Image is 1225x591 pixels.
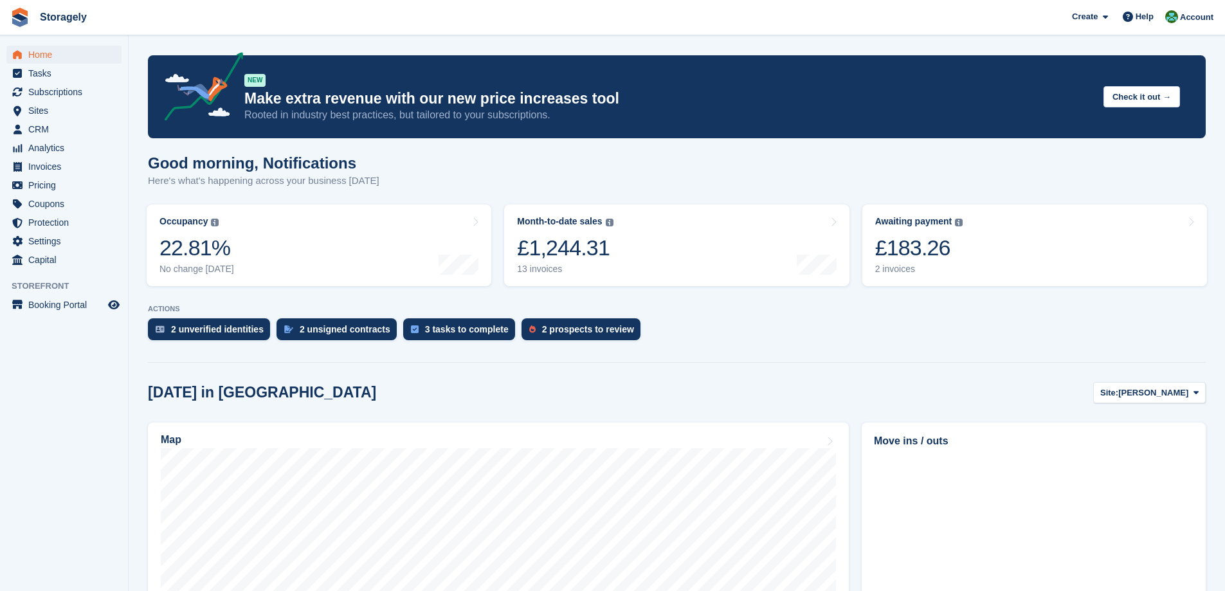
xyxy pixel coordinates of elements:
button: Check it out → [1103,86,1180,107]
span: Storefront [12,280,128,293]
h1: Good morning, Notifications [148,154,379,172]
span: Coupons [28,195,105,213]
p: Here's what's happening across your business [DATE] [148,174,379,188]
div: Awaiting payment [875,216,952,227]
a: menu [6,139,122,157]
div: 2 unsigned contracts [300,324,390,334]
div: 3 tasks to complete [425,324,509,334]
span: Help [1136,10,1154,23]
a: 2 unverified identities [148,318,277,347]
div: £1,244.31 [517,235,613,261]
a: Month-to-date sales £1,244.31 13 invoices [504,205,849,286]
a: menu [6,296,122,314]
div: 2 invoices [875,264,963,275]
span: CRM [28,120,105,138]
a: menu [6,46,122,64]
div: NEW [244,74,266,87]
div: Month-to-date sales [517,216,602,227]
a: menu [6,251,122,269]
p: Make extra revenue with our new price increases tool [244,89,1093,108]
div: 13 invoices [517,264,613,275]
img: contract_signature_icon-13c848040528278c33f63329250d36e43548de30e8caae1d1a13099fd9432cc5.svg [284,325,293,333]
h2: Move ins / outs [874,433,1193,449]
img: price-adjustments-announcement-icon-8257ccfd72463d97f412b2fc003d46551f7dbcb40ab6d574587a9cd5c0d94... [154,52,244,125]
a: menu [6,64,122,82]
img: icon-info-grey-7440780725fd019a000dd9b08b2336e03edf1995a4989e88bcd33f0948082b44.svg [211,219,219,226]
div: 2 prospects to review [542,324,634,334]
div: 22.81% [159,235,234,261]
a: menu [6,158,122,176]
a: Awaiting payment £183.26 2 invoices [862,205,1207,286]
h2: [DATE] in [GEOGRAPHIC_DATA] [148,384,376,401]
p: Rooted in industry best practices, but tailored to your subscriptions. [244,108,1093,122]
span: Settings [28,232,105,250]
span: Home [28,46,105,64]
span: Tasks [28,64,105,82]
span: Subscriptions [28,83,105,101]
div: £183.26 [875,235,963,261]
img: stora-icon-8386f47178a22dfd0bd8f6a31ec36ba5ce8667c1dd55bd0f319d3a0aa187defe.svg [10,8,30,27]
button: Site: [PERSON_NAME] [1093,382,1206,403]
a: 3 tasks to complete [403,318,522,347]
a: menu [6,214,122,232]
a: 2 prospects to review [522,318,647,347]
span: Sites [28,102,105,120]
div: Occupancy [159,216,208,227]
span: Account [1180,11,1213,24]
span: Capital [28,251,105,269]
a: menu [6,176,122,194]
img: task-75834270c22a3079a89374b754ae025e5fb1db73e45f91037f5363f120a921f8.svg [411,325,419,333]
span: Protection [28,214,105,232]
div: No change [DATE] [159,264,234,275]
span: [PERSON_NAME] [1118,386,1188,399]
img: Notifications [1165,10,1178,23]
a: menu [6,120,122,138]
a: 2 unsigned contracts [277,318,403,347]
h2: Map [161,434,181,446]
span: Pricing [28,176,105,194]
span: Create [1072,10,1098,23]
p: ACTIONS [148,305,1206,313]
a: Occupancy 22.81% No change [DATE] [147,205,491,286]
span: Analytics [28,139,105,157]
a: Preview store [106,297,122,313]
span: Site: [1100,386,1118,399]
div: 2 unverified identities [171,324,264,334]
img: prospect-51fa495bee0391a8d652442698ab0144808aea92771e9ea1ae160a38d050c398.svg [529,325,536,333]
img: verify_identity-adf6edd0f0f0b5bbfe63781bf79b02c33cf7c696d77639b501bdc392416b5a36.svg [156,325,165,333]
a: menu [6,83,122,101]
span: Booking Portal [28,296,105,314]
img: icon-info-grey-7440780725fd019a000dd9b08b2336e03edf1995a4989e88bcd33f0948082b44.svg [955,219,963,226]
a: menu [6,232,122,250]
a: menu [6,195,122,213]
a: menu [6,102,122,120]
span: Invoices [28,158,105,176]
img: icon-info-grey-7440780725fd019a000dd9b08b2336e03edf1995a4989e88bcd33f0948082b44.svg [606,219,613,226]
a: Storagely [35,6,92,28]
